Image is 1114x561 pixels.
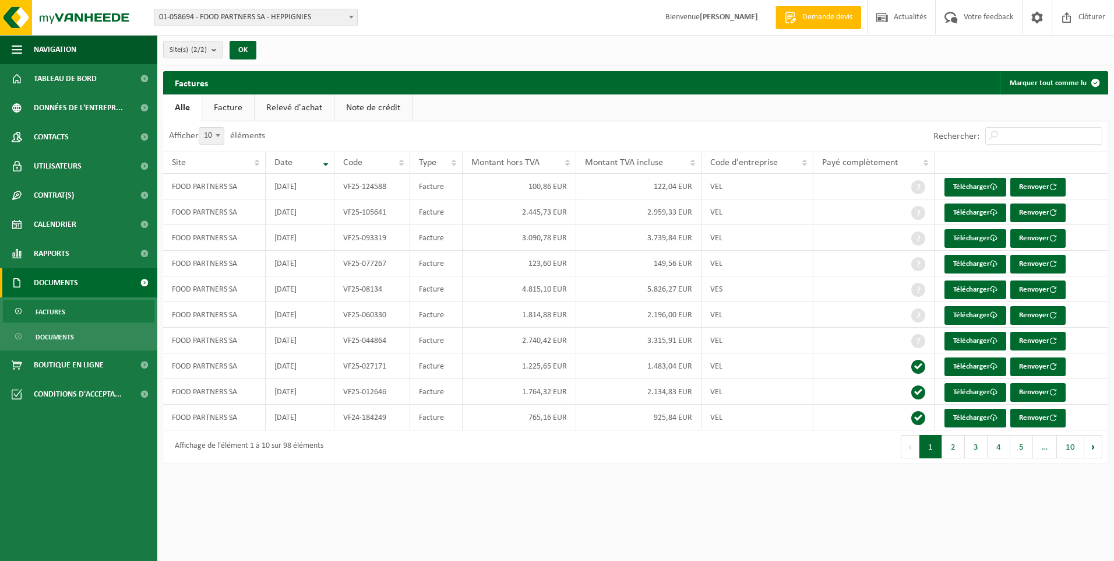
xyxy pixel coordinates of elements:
[1010,306,1066,325] button: Renvoyer
[463,405,576,430] td: 765,16 EUR
[701,199,813,225] td: VEL
[1010,435,1033,458] button: 5
[34,350,104,380] span: Boutique en ligne
[944,255,1006,274] a: Télécharger
[34,93,123,122] span: Données de l'entrepr...
[463,328,576,353] td: 2.740,42 EUR
[463,251,576,276] td: 123,60 EUR
[34,181,74,210] span: Contrat(s)
[334,302,410,328] td: VF25-060330
[230,41,256,59] button: OK
[701,276,813,302] td: VES
[933,132,979,141] label: Rechercher:
[1010,255,1066,274] button: Renvoyer
[701,302,813,328] td: VEL
[163,225,266,251] td: FOOD PARTNERS SA
[266,302,334,328] td: [DATE]
[334,174,410,199] td: VF25-124588
[1010,280,1066,299] button: Renvoyer
[1057,435,1084,458] button: 10
[1010,409,1066,427] button: Renvoyer
[163,276,266,302] td: FOOD PARTNERS SA
[334,328,410,353] td: VF25-044864
[163,199,266,225] td: FOOD PARTNERS SA
[334,94,412,121] a: Note de crédit
[944,409,1006,427] a: Télécharger
[34,380,122,409] span: Conditions d'accepta...
[34,152,82,181] span: Utilisateurs
[463,302,576,328] td: 1.814,88 EUR
[471,158,540,167] span: Montant hors TVA
[965,435,988,458] button: 3
[266,328,334,353] td: [DATE]
[163,353,266,379] td: FOOD PARTNERS SA
[334,276,410,302] td: VF25-08134
[410,174,463,199] td: Facture
[576,199,701,225] td: 2.959,33 EUR
[1033,435,1057,458] span: …
[410,328,463,353] td: Facture
[3,300,154,322] a: Factures
[463,225,576,251] td: 3.090,78 EUR
[334,251,410,276] td: VF25-077267
[463,174,576,199] td: 100,86 EUR
[163,379,266,405] td: FOOD PARTNERS SA
[410,405,463,430] td: Facture
[919,435,942,458] button: 1
[154,9,358,26] span: 01-058694 - FOOD PARTNERS SA - HEPPIGNIES
[822,158,898,167] span: Payé complètement
[191,46,207,54] count: (2/2)
[1010,178,1066,197] button: Renvoyer
[34,210,76,239] span: Calendrier
[944,229,1006,248] a: Télécharger
[3,325,154,348] a: Documents
[266,174,334,199] td: [DATE]
[463,199,576,225] td: 2.445,73 EUR
[576,276,701,302] td: 5.826,27 EUR
[1000,71,1107,94] button: Marquer tout comme lu
[576,405,701,430] td: 925,84 EUR
[463,379,576,405] td: 1.764,32 EUR
[163,405,266,430] td: FOOD PARTNERS SA
[576,302,701,328] td: 2.196,00 EUR
[334,353,410,379] td: VF25-027171
[576,353,701,379] td: 1.483,04 EUR
[701,405,813,430] td: VEL
[202,94,254,121] a: Facture
[266,225,334,251] td: [DATE]
[266,405,334,430] td: [DATE]
[701,328,813,353] td: VEL
[274,158,292,167] span: Date
[942,435,965,458] button: 2
[334,379,410,405] td: VF25-012646
[944,280,1006,299] a: Télécharger
[701,174,813,199] td: VEL
[34,64,97,93] span: Tableau de bord
[199,127,224,145] span: 10
[410,199,463,225] td: Facture
[700,13,758,22] strong: [PERSON_NAME]
[576,251,701,276] td: 149,56 EUR
[576,225,701,251] td: 3.739,84 EUR
[170,41,207,59] span: Site(s)
[334,405,410,430] td: VF24-184249
[576,379,701,405] td: 2.134,83 EUR
[334,225,410,251] td: VF25-093319
[163,174,266,199] td: FOOD PARTNERS SA
[154,9,357,26] span: 01-058694 - FOOD PARTNERS SA - HEPPIGNIES
[199,128,224,144] span: 10
[36,326,74,348] span: Documents
[163,41,223,58] button: Site(s)(2/2)
[410,353,463,379] td: Facture
[944,204,1006,222] a: Télécharger
[266,379,334,405] td: [DATE]
[163,251,266,276] td: FOOD PARTNERS SA
[266,251,334,276] td: [DATE]
[163,302,266,328] td: FOOD PARTNERS SA
[463,276,576,302] td: 4.815,10 EUR
[463,353,576,379] td: 1.225,65 EUR
[410,302,463,328] td: Facture
[1084,435,1102,458] button: Next
[334,199,410,225] td: VF25-105641
[585,158,663,167] span: Montant TVA incluse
